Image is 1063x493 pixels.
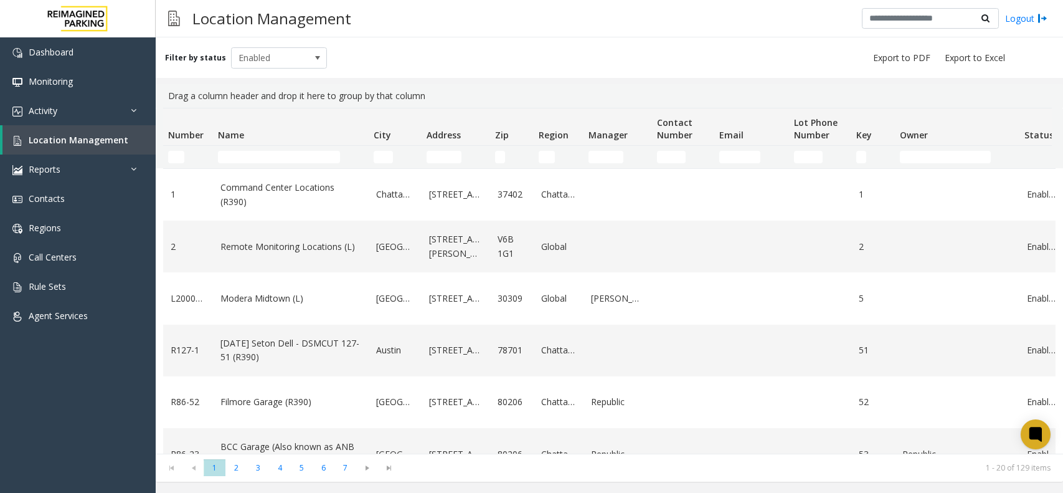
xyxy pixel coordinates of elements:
[171,395,206,409] a: R86-52
[1027,292,1056,305] a: Enabled
[12,165,22,175] img: 'icon'
[859,188,887,201] a: 1
[900,151,991,163] input: Owner Filter
[163,146,213,168] td: Number Filter
[171,343,206,357] a: R127-1
[12,107,22,117] img: 'icon'
[376,395,414,409] a: [GEOGRAPHIC_DATA]
[859,343,887,357] a: 51
[1019,146,1063,168] td: Status Filter
[429,343,483,357] a: [STREET_ADDRESS]
[29,75,73,87] span: Monitoring
[407,462,1051,473] kendo-pager-info: 1 - 20 of 129 items
[213,146,369,168] td: Name Filter
[714,146,789,168] td: Email Filter
[429,232,483,261] a: [STREET_ADDRESS][PERSON_NAME]
[541,292,576,305] a: Global
[1037,12,1047,25] img: logout
[220,440,361,468] a: BCC Garage (Also known as ANB Garage) (R390)
[168,129,204,141] span: Number
[490,146,534,168] td: Zip Filter
[873,52,930,64] span: Export to PDF
[534,146,583,168] td: Region Filter
[495,151,505,163] input: Zip Filter
[12,282,22,292] img: 'icon'
[171,292,206,305] a: L20000500
[171,188,206,201] a: 1
[29,163,60,175] span: Reports
[163,84,1056,108] div: Drag a column header and drop it here to group by that column
[427,129,461,141] span: Address
[652,146,714,168] td: Contact Number Filter
[376,240,414,254] a: [GEOGRAPHIC_DATA]
[498,395,526,409] a: 80206
[29,105,57,117] span: Activity
[313,459,334,476] span: Page 6
[247,459,269,476] span: Page 3
[29,134,128,146] span: Location Management
[859,395,887,409] a: 52
[719,129,744,141] span: Email
[374,129,391,141] span: City
[591,395,645,409] a: Republic
[12,48,22,58] img: 'icon'
[859,240,887,254] a: 2
[380,463,397,473] span: Go to the last page
[168,3,180,34] img: pageIcon
[369,146,422,168] td: City Filter
[429,395,483,409] a: [STREET_ADDRESS]
[12,194,22,204] img: 'icon'
[356,459,378,477] span: Go to the next page
[902,448,1012,461] a: Republic
[427,151,461,163] input: Address Filter
[1027,188,1056,201] a: Enabled
[220,337,361,365] a: [DATE] Seton Dell - DSMCUT 127-51 (R390)
[794,117,838,141] span: Lot Phone Number
[12,253,22,263] img: 'icon'
[171,240,206,254] a: 2
[12,77,22,87] img: 'icon'
[29,193,65,204] span: Contacts
[859,448,887,461] a: 53
[945,52,1005,64] span: Export to Excel
[1027,343,1056,357] a: Enabled
[220,240,361,254] a: Remote Monitoring Locations (L)
[165,52,226,64] label: Filter by status
[156,108,1063,454] div: Data table
[12,224,22,234] img: 'icon'
[657,151,686,163] input: Contact Number Filter
[498,232,526,261] a: V6B 1G1
[541,188,576,201] a: Chattanooga
[856,129,872,141] span: Key
[429,292,483,305] a: [STREET_ADDRESS]
[171,448,206,461] a: R86-23
[29,280,66,292] span: Rule Sets
[429,448,483,461] a: [STREET_ADDRESS]
[895,146,1019,168] td: Owner Filter
[856,151,866,163] input: Key Filter
[29,46,73,58] span: Dashboard
[851,146,895,168] td: Key Filter
[794,151,823,163] input: Lot Phone Number Filter
[291,459,313,476] span: Page 5
[218,151,340,163] input: Name Filter
[498,448,526,461] a: 80206
[583,146,652,168] td: Manager Filter
[269,459,291,476] span: Page 4
[1005,12,1047,25] a: Logout
[168,151,184,163] input: Number Filter
[541,240,576,254] a: Global
[541,395,576,409] a: Chattanooga
[204,459,225,476] span: Page 1
[374,151,393,163] input: City Filter
[498,292,526,305] a: 30309
[12,136,22,146] img: 'icon'
[1027,448,1056,461] a: Enabled
[376,292,414,305] a: [GEOGRAPHIC_DATA]
[29,251,77,263] span: Call Centers
[940,49,1010,67] button: Export to Excel
[541,343,576,357] a: Chattanooga
[1019,108,1063,146] th: Status
[900,129,928,141] span: Owner
[29,310,88,322] span: Agent Services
